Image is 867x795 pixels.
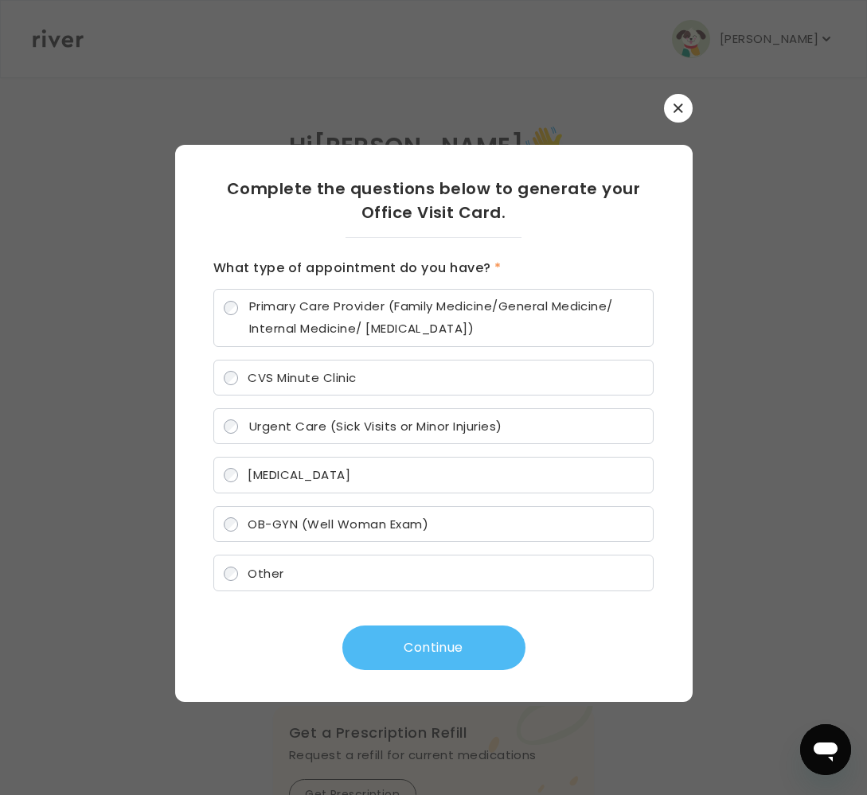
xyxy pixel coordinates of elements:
[224,301,238,315] input: Primary Care Provider (Family Medicine/General Medicine/ Internal Medicine/ [MEDICAL_DATA])
[248,466,350,483] span: [MEDICAL_DATA]
[224,517,238,532] input: OB-GYN (Well Woman Exam)
[224,567,238,581] input: Other
[249,415,502,438] span: Urgent Care (Sick Visits or Minor Injuries)
[224,468,238,482] input: [MEDICAL_DATA]
[213,177,654,224] h2: Complete the questions below to generate your Office Visit Card.
[800,724,851,775] iframe: Button to launch messaging window
[248,516,428,532] span: OB-GYN (Well Woman Exam)
[249,295,643,340] span: Primary Care Provider (Family Medicine/General Medicine/ Internal Medicine/ [MEDICAL_DATA])
[224,419,238,434] input: Urgent Care (Sick Visits or Minor Injuries)
[248,565,283,582] span: Other
[248,369,356,386] span: CVS Minute Clinic
[342,625,525,670] button: Continue
[224,371,238,385] input: CVS Minute Clinic
[213,257,654,279] h3: What type of appointment do you have?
